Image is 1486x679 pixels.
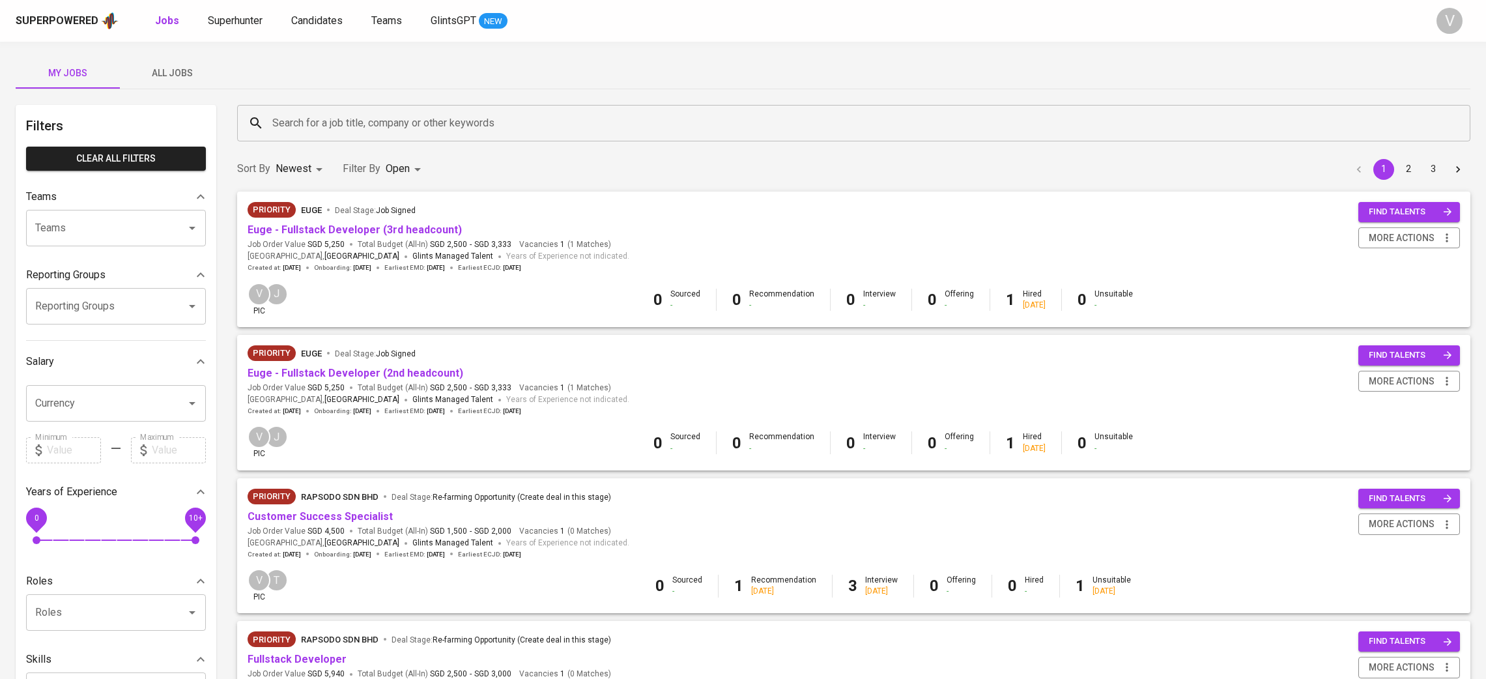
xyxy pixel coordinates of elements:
[248,633,296,646] span: Priority
[265,426,288,448] div: J
[276,161,311,177] p: Newest
[503,263,521,272] span: [DATE]
[470,383,472,394] span: -
[945,300,974,311] div: -
[1423,159,1444,180] button: Go to page 3
[945,289,974,311] div: Offering
[653,291,663,309] b: 0
[384,263,445,272] span: Earliest EMD :
[865,575,898,597] div: Interview
[26,184,206,210] div: Teams
[1023,431,1046,454] div: Hired
[470,526,472,537] span: -
[427,263,445,272] span: [DATE]
[749,289,814,311] div: Recommendation
[283,550,301,559] span: [DATE]
[1369,348,1452,363] span: find talents
[353,550,371,559] span: [DATE]
[863,300,896,311] div: -
[1358,202,1460,222] button: find talents
[386,157,425,181] div: Open
[1398,159,1419,180] button: Go to page 2
[670,443,700,454] div: -
[291,14,343,27] span: Candidates
[427,550,445,559] span: [DATE]
[343,161,380,177] p: Filter By
[1358,657,1460,678] button: more actions
[1369,205,1452,220] span: find talents
[1023,443,1046,454] div: [DATE]
[1369,634,1452,649] span: find talents
[1093,586,1131,597] div: [DATE]
[16,11,119,31] a: Superpoweredapp logo
[301,635,379,644] span: Rapsodo Sdn Bhd
[430,383,467,394] span: SGD 2,500
[458,263,521,272] span: Earliest ECJD :
[335,349,416,358] span: Deal Stage :
[734,577,743,595] b: 1
[353,263,371,272] span: [DATE]
[430,239,467,250] span: SGD 2,500
[1078,291,1087,309] b: 0
[307,239,345,250] span: SGD 5,250
[324,250,399,263] span: [GEOGRAPHIC_DATA]
[863,431,896,454] div: Interview
[412,395,493,404] span: Glints Managed Talent
[945,443,974,454] div: -
[392,635,611,644] span: Deal Stage :
[1358,371,1460,392] button: more actions
[248,489,296,504] div: New Job received from Demand Team
[928,291,937,309] b: 0
[248,250,399,263] span: [GEOGRAPHIC_DATA] ,
[26,479,206,505] div: Years of Experience
[208,13,265,29] a: Superhunter
[670,431,700,454] div: Sourced
[371,13,405,29] a: Teams
[248,394,399,407] span: [GEOGRAPHIC_DATA] ,
[371,14,402,27] span: Teams
[265,569,288,592] div: T
[863,289,896,311] div: Interview
[248,537,399,550] span: [GEOGRAPHIC_DATA] ,
[1094,431,1133,454] div: Unsuitable
[1373,159,1394,180] button: page 1
[519,526,611,537] span: Vacancies ( 0 Matches )
[863,443,896,454] div: -
[248,347,296,360] span: Priority
[474,526,511,537] span: SGD 2,000
[474,383,511,394] span: SGD 3,333
[23,65,112,81] span: My Jobs
[751,586,816,597] div: [DATE]
[26,189,57,205] p: Teams
[1358,345,1460,366] button: find talents
[314,407,371,416] span: Onboarding :
[930,577,939,595] b: 0
[670,289,700,311] div: Sourced
[479,15,507,28] span: NEW
[431,13,507,29] a: GlintsGPT NEW
[503,550,521,559] span: [DATE]
[846,291,855,309] b: 0
[749,431,814,454] div: Recommendation
[458,550,521,559] span: Earliest ECJD :
[474,239,511,250] span: SGD 3,333
[503,407,521,416] span: [DATE]
[353,407,371,416] span: [DATE]
[248,203,296,216] span: Priority
[301,492,379,502] span: Rapsodo Sdn Bhd
[183,219,201,237] button: Open
[846,434,855,452] b: 0
[324,394,399,407] span: [GEOGRAPHIC_DATA]
[324,537,399,550] span: [GEOGRAPHIC_DATA]
[314,550,371,559] span: Onboarding :
[1076,577,1085,595] b: 1
[1369,491,1452,506] span: find talents
[248,263,301,272] span: Created at :
[1436,8,1463,34] div: V
[283,263,301,272] span: [DATE]
[1023,289,1046,311] div: Hired
[506,537,629,550] span: Years of Experience not indicated.
[947,575,976,597] div: Offering
[248,653,347,665] a: Fullstack Developer
[248,631,296,647] div: New Job received from Demand Team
